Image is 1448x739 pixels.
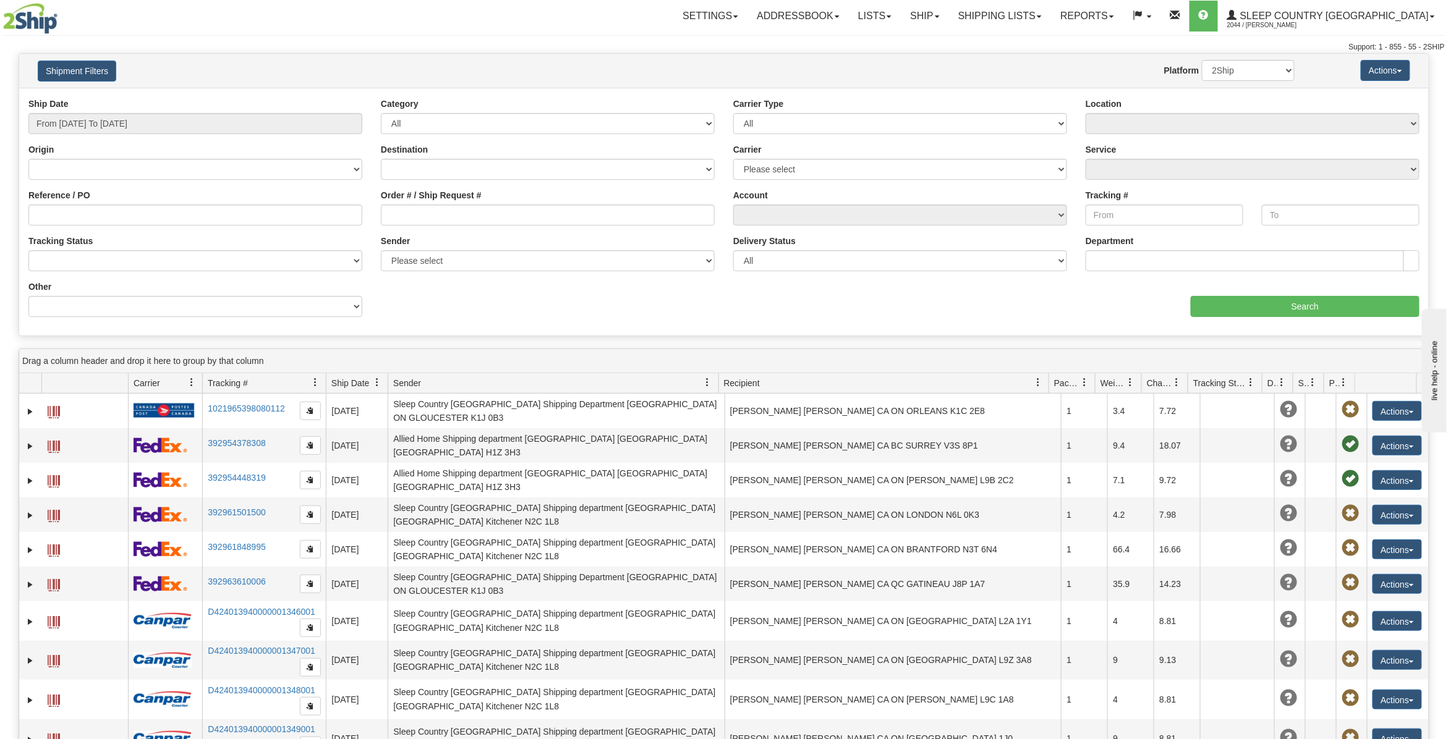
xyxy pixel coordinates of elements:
input: Search [1191,296,1420,317]
button: Actions [1373,470,1422,490]
td: 35.9 [1107,567,1154,601]
label: Tracking Status [28,235,93,247]
a: Recipient filter column settings [1028,372,1049,393]
a: Expand [24,615,36,628]
span: Ship Date [331,377,369,389]
td: 7.72 [1154,394,1200,428]
span: Carrier [134,377,160,389]
label: Platform [1164,64,1199,77]
td: Sleep Country [GEOGRAPHIC_DATA] Shipping department [GEOGRAPHIC_DATA] [GEOGRAPHIC_DATA] Kitchener... [388,601,725,641]
label: Tracking # [1086,189,1128,201]
span: Unknown [1280,539,1297,557]
img: 14 - Canpar [134,613,192,628]
a: 392963610006 [208,576,265,586]
td: Sleep Country [GEOGRAPHIC_DATA] Shipping department [GEOGRAPHIC_DATA] [GEOGRAPHIC_DATA] Kitchener... [388,497,725,532]
td: 4.2 [1107,497,1154,532]
button: Copy to clipboard [300,436,321,455]
span: Shipment Issues [1298,377,1309,389]
button: Actions [1373,505,1422,525]
label: Sender [381,235,410,247]
a: Expand [24,544,36,556]
td: 7.98 [1154,497,1200,532]
a: Packages filter column settings [1074,372,1095,393]
a: 1021965398080112 [208,403,285,413]
label: Delivery Status [733,235,796,247]
button: Actions [1373,611,1422,631]
a: Expand [24,475,36,487]
button: Copy to clipboard [300,505,321,524]
a: Label [48,649,60,669]
a: Tracking Status filter column settings [1241,372,1262,393]
td: 3.4 [1107,394,1154,428]
td: 1 [1061,680,1107,719]
span: Pickup Not Assigned [1342,401,1359,418]
td: Sleep Country [GEOGRAPHIC_DATA] Shipping department [GEOGRAPHIC_DATA] [GEOGRAPHIC_DATA] Kitchener... [388,680,725,719]
span: Unknown [1280,470,1297,488]
img: 14 - Canpar [134,652,192,668]
a: Addressbook [747,1,849,32]
td: 7.1 [1107,463,1154,497]
span: Unknown [1280,401,1297,418]
a: 392961848995 [208,542,265,552]
span: Pickup Successfully created [1342,436,1359,453]
iframe: chat widget [1420,306,1447,433]
span: 2044 / [PERSON_NAME] [1227,19,1320,32]
span: Tracking Status [1193,377,1247,389]
td: Sleep Country [GEOGRAPHIC_DATA] Shipping Department [GEOGRAPHIC_DATA] ON GLOUCESTER K1J 0B3 [388,567,725,601]
a: Expand [24,440,36,452]
td: 1 [1061,497,1107,532]
a: Label [48,539,60,559]
label: Service [1086,143,1117,156]
span: Pickup Not Assigned [1342,574,1359,591]
span: Sender [393,377,421,389]
input: From [1086,205,1243,226]
span: Pickup Successfully created [1342,470,1359,488]
td: 1 [1061,601,1107,641]
td: [PERSON_NAME] [PERSON_NAME] CA BC SURREY V3S 8P1 [725,428,1062,463]
a: Lists [849,1,901,32]
td: 9.13 [1154,641,1200,680]
label: Origin [28,143,54,156]
td: [DATE] [326,428,388,463]
button: Actions [1373,436,1422,455]
a: Label [48,470,60,489]
td: Allied Home Shipping department [GEOGRAPHIC_DATA] [GEOGRAPHIC_DATA] [GEOGRAPHIC_DATA] H1Z 3H3 [388,428,725,463]
td: 18.07 [1154,428,1200,463]
a: Expand [24,509,36,522]
span: Delivery Status [1267,377,1278,389]
button: Copy to clipboard [300,540,321,559]
button: Actions [1373,574,1422,594]
button: Copy to clipboard [300,402,321,420]
a: Shipment Issues filter column settings [1303,372,1324,393]
img: 2 - FedEx Express® [134,576,187,591]
a: Label [48,400,60,420]
label: Location [1086,98,1122,110]
td: 8.81 [1154,601,1200,641]
td: [DATE] [326,641,388,680]
label: Department [1086,235,1134,247]
td: [PERSON_NAME] [PERSON_NAME] CA ON [GEOGRAPHIC_DATA] L9Z 3A8 [725,641,1062,680]
a: Label [48,689,60,709]
span: Pickup Status [1329,377,1340,389]
button: Copy to clipboard [300,471,321,489]
td: [DATE] [326,567,388,601]
td: [PERSON_NAME] [PERSON_NAME] CA ON [PERSON_NAME] L9B 2C2 [725,463,1062,497]
td: [PERSON_NAME] [PERSON_NAME] CA ON [PERSON_NAME] L9C 1A8 [725,680,1062,719]
td: 8.81 [1154,680,1200,719]
td: Sleep Country [GEOGRAPHIC_DATA] Shipping department [GEOGRAPHIC_DATA] [GEOGRAPHIC_DATA] Kitchener... [388,532,725,567]
label: Account [733,189,768,201]
img: 14 - Canpar [134,691,192,707]
a: Reports [1051,1,1123,32]
td: [PERSON_NAME] [PERSON_NAME] CA ON LONDON N6L 0K3 [725,497,1062,532]
div: live help - online [9,11,114,20]
label: Reference / PO [28,189,90,201]
img: 20 - Canada Post [134,403,194,418]
img: 2 - FedEx Express® [134,437,187,453]
label: Carrier [733,143,762,156]
a: D424013940000001346001 [208,607,315,617]
button: Copy to clipboard [300,697,321,716]
span: Pickup Not Assigned [1342,651,1359,668]
td: 9.72 [1154,463,1200,497]
span: Pickup Not Assigned [1342,690,1359,707]
td: 14.23 [1154,567,1200,601]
